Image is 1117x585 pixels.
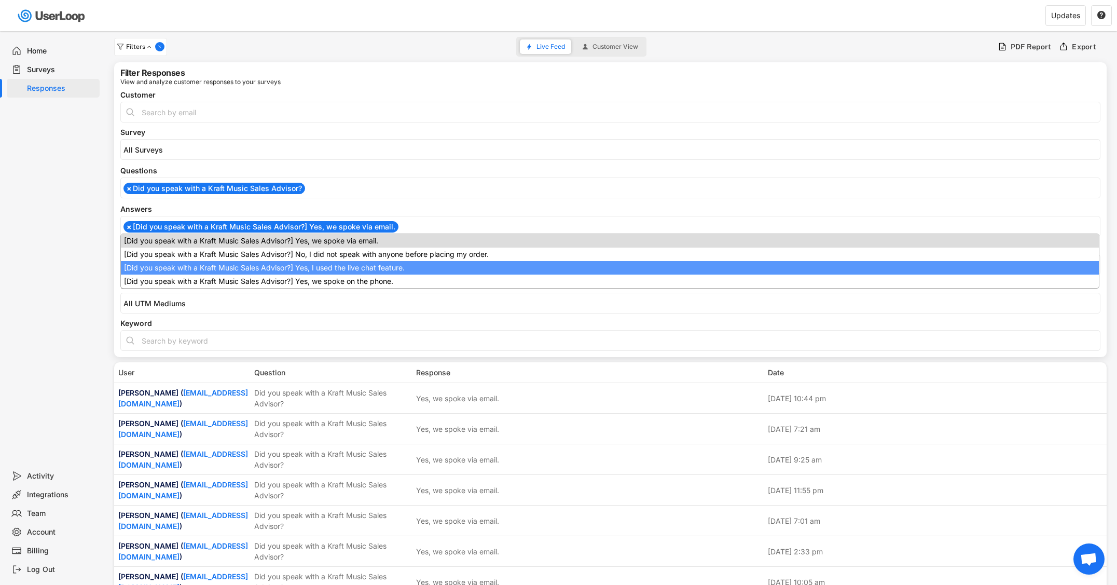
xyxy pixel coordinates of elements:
div: [PERSON_NAME] ( ) [118,540,248,562]
input: All UTM Mediums [123,299,1102,308]
button: Live Feed [520,39,571,54]
div: Log Out [27,565,95,575]
div: Answers [120,206,1100,213]
li: [Did you speak with a Kraft Music Sales Advisor?] Yes, we spoke on the phone. [121,275,1099,288]
div: Activity [27,471,95,481]
a: [EMAIL_ADDRESS][DOMAIN_NAME] [118,388,248,408]
div: Did you speak with a Kraft Music Sales Advisor? [254,387,410,409]
div: Yes, we spoke via email. [416,485,499,496]
div: Home [27,46,95,56]
div: View and analyze customer responses to your surveys [120,79,281,85]
div: Response [416,367,762,378]
text:  [1097,10,1106,20]
div: Account [27,527,95,537]
a: [EMAIL_ADDRESS][DOMAIN_NAME] [118,480,248,500]
div: Yes, we spoke via email. [416,393,499,404]
a: [EMAIL_ADDRESS][DOMAIN_NAME] [118,419,248,439]
div: Filter Responses [120,69,185,77]
li: [Did you speak with a Kraft Music Sales Advisor?] Yes, we spoke via email. [123,221,398,233]
div: Date [768,367,1103,378]
input: All Surveys [123,145,1102,154]
div: Team [27,509,95,519]
li: [Did you speak with a Kraft Music Sales Advisor?] No, I did not speak with anyone before placing ... [121,248,1099,261]
span: × [127,223,132,230]
div: User [118,367,248,378]
div: Keyword [120,320,1100,327]
li: [Did you speak with a Kraft Music Sales Advisor?] Yes, we spoke via email. [121,234,1099,248]
div: Yes, we spoke via email. [416,515,499,526]
div: Customer [120,91,1100,99]
div: Export [1072,42,1096,51]
div: Did you speak with a Kraft Music Sales Advisor? [254,448,410,470]
div: Did you speak with a Kraft Music Sales Advisor? [254,418,410,440]
div: [PERSON_NAME] ( ) [118,387,248,409]
div: Filters [126,44,153,50]
li: [Did you speak with a Kraft Music Sales Advisor?] Yes, I used the live chat feature. [121,261,1099,275]
div: Question [254,367,410,378]
span: Live Feed [536,44,565,50]
span: Customer View [592,44,638,50]
span: × [127,185,132,192]
div: Survey [120,129,1100,136]
div: [DATE] 9:25 am [768,454,1103,465]
div: Open chat [1073,543,1105,575]
div: Integrations [27,490,95,500]
div: [DATE] 2:33 pm [768,546,1103,557]
div: [PERSON_NAME] ( ) [118,448,248,470]
img: userloop-logo-01.svg [16,5,89,26]
input: Search by keyword [120,330,1100,351]
button: Customer View [576,39,644,54]
div: Updates [1051,12,1080,19]
div: Did you speak with a Kraft Music Sales Advisor? [254,510,410,532]
div: Did you speak with a Kraft Music Sales Advisor? [254,479,410,501]
input: Search by email [120,102,1100,123]
button:  [1097,11,1106,20]
div: Questions [120,167,1100,174]
div: Responses [27,84,95,93]
a: [EMAIL_ADDRESS][DOMAIN_NAME] [118,511,248,530]
a: [EMAIL_ADDRESS][DOMAIN_NAME] [118,541,248,561]
div: Yes, we spoke via email. [416,424,499,434]
div: Did you speak with a Kraft Music Sales Advisor? [254,540,410,562]
div: [DATE] 7:01 am [768,515,1103,526]
div: Surveys [27,65,95,75]
div: UTM Medium [120,282,1100,290]
div: Yes, we spoke via email. [416,454,499,465]
a: [EMAIL_ADDRESS][DOMAIN_NAME] [118,450,248,469]
div: [PERSON_NAME] ( ) [118,510,248,532]
div: [DATE] 11:55 pm [768,485,1103,496]
div: [DATE] 7:21 am [768,424,1103,434]
div: [DATE] 10:44 pm [768,393,1103,404]
div: PDF Report [1011,42,1052,51]
li: Did you speak with a Kraft Music Sales Advisor? [123,183,305,194]
div: Yes, we spoke via email. [416,546,499,557]
div: Billing [27,546,95,556]
div: [PERSON_NAME] ( ) [118,418,248,440]
div: [PERSON_NAME] ( ) [118,479,248,501]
